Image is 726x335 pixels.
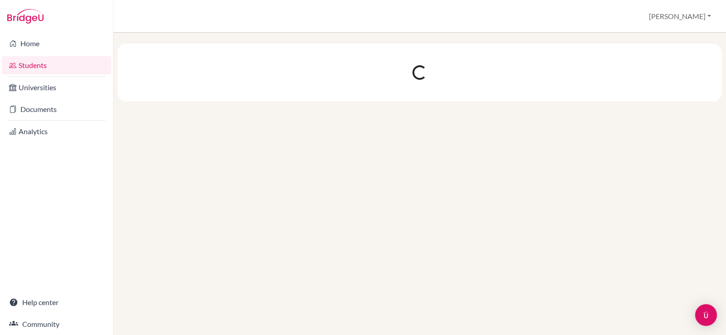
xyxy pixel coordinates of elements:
[2,100,111,118] a: Documents
[2,56,111,74] a: Students
[2,122,111,141] a: Analytics
[2,34,111,53] a: Home
[7,9,44,24] img: Bridge-U
[2,315,111,333] a: Community
[645,8,715,25] button: [PERSON_NAME]
[2,78,111,97] a: Universities
[695,304,717,326] div: Open Intercom Messenger
[2,293,111,311] a: Help center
